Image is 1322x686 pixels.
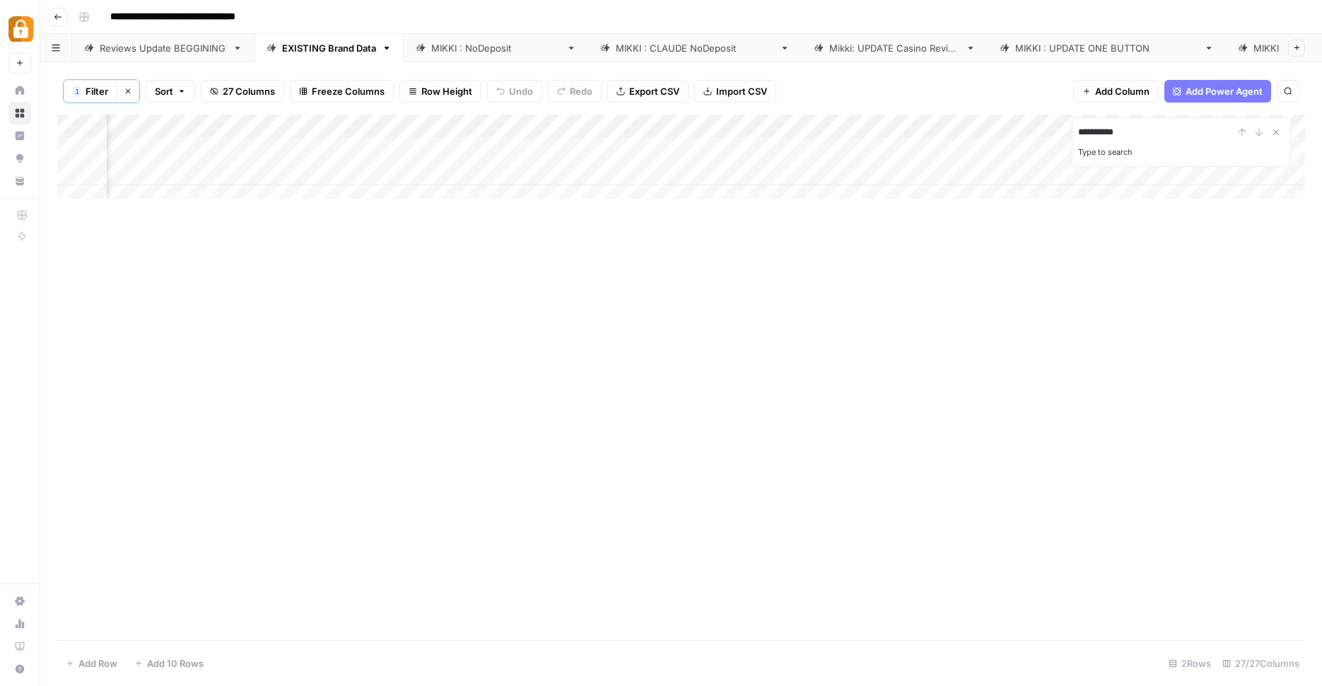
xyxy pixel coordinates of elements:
[1186,84,1263,98] span: Add Power Agent
[694,80,776,103] button: Import CSV
[73,86,81,97] div: 1
[1163,652,1217,675] div: 2 Rows
[1268,124,1285,141] button: Close Search
[8,147,31,170] a: Opportunities
[282,41,376,55] div: EXISTING Brand Data
[201,80,284,103] button: 27 Columns
[616,41,774,55] div: [PERSON_NAME] : [PERSON_NAME]
[509,84,533,98] span: Undo
[8,11,31,47] button: Workspace: Adzz
[548,80,602,103] button: Redo
[629,84,679,98] span: Export CSV
[802,34,988,62] a: Mikki: UPDATE Casino Review
[1073,80,1159,103] button: Add Column
[290,80,394,103] button: Freeze Columns
[588,34,802,62] a: [PERSON_NAME] : [PERSON_NAME]
[399,80,481,103] button: Row Height
[312,84,385,98] span: Freeze Columns
[8,590,31,612] a: Settings
[86,84,108,98] span: Filter
[146,80,195,103] button: Sort
[126,652,212,675] button: Add 10 Rows
[829,41,960,55] div: Mikki: UPDATE Casino Review
[8,16,34,42] img: Adzz Logo
[8,635,31,658] a: Learning Hub
[988,34,1226,62] a: [PERSON_NAME] : UPDATE ONE BUTTON
[8,102,31,124] a: Browse
[1217,652,1305,675] div: 27/27 Columns
[8,79,31,102] a: Home
[1164,80,1271,103] button: Add Power Agent
[1095,84,1150,98] span: Add Column
[100,41,227,55] div: Reviews Update BEGGINING
[8,124,31,147] a: Insights
[155,84,173,98] span: Sort
[1015,41,1198,55] div: [PERSON_NAME] : UPDATE ONE BUTTON
[431,41,561,55] div: [PERSON_NAME] : NoDeposit
[78,656,117,670] span: Add Row
[570,84,592,98] span: Redo
[8,658,31,680] button: Help + Support
[1078,147,1133,157] label: Type to search
[716,84,767,98] span: Import CSV
[255,34,404,62] a: EXISTING Brand Data
[72,34,255,62] a: Reviews Update BEGGINING
[421,84,472,98] span: Row Height
[607,80,689,103] button: Export CSV
[8,612,31,635] a: Usage
[404,34,588,62] a: [PERSON_NAME] : NoDeposit
[487,80,542,103] button: Undo
[223,84,275,98] span: 27 Columns
[64,80,117,103] button: 1Filter
[57,652,126,675] button: Add Row
[75,86,79,97] span: 1
[147,656,204,670] span: Add 10 Rows
[8,170,31,192] a: Your Data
